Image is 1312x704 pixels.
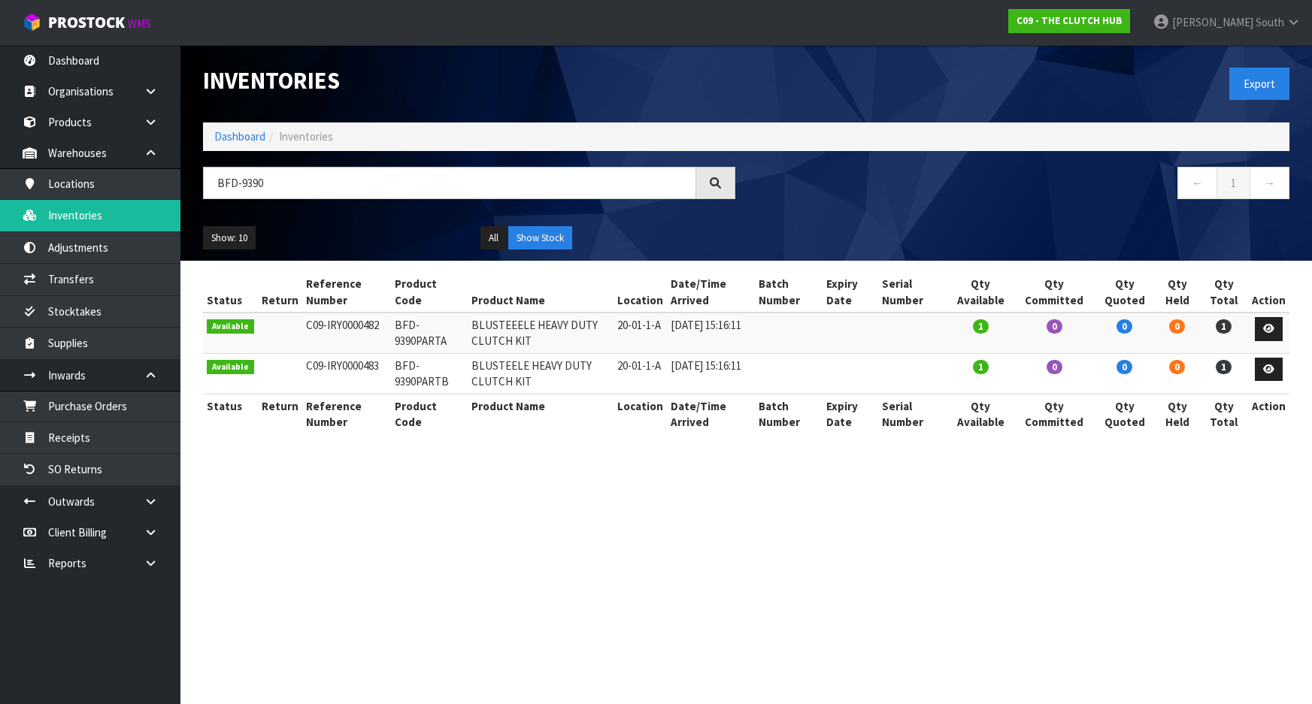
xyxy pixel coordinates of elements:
th: Batch Number [755,394,823,434]
span: 1 [973,360,989,374]
td: C09-IRY0000482 [302,313,392,353]
th: Product Code [391,272,468,313]
strong: C09 - THE CLUTCH HUB [1017,14,1122,27]
th: Product Name [468,272,614,313]
td: BFD-9390PARTB [391,353,468,394]
td: [DATE] 15:16:11 [667,313,754,353]
th: Date/Time Arrived [667,394,754,434]
th: Status [203,272,258,313]
th: Location [614,272,667,313]
td: BLUSTEELE HEAVY DUTY CLUTCH KIT [468,353,614,394]
td: 20-01-1-A [614,313,667,353]
th: Qty Committed [1015,394,1094,434]
span: 0 [1169,319,1185,334]
input: Search inventories [203,167,696,199]
td: BFD-9390PARTA [391,313,468,353]
a: → [1250,167,1289,199]
th: Return [258,272,302,313]
th: Date/Time Arrived [667,272,754,313]
button: Show Stock [508,226,572,250]
span: 0 [1047,319,1062,334]
th: Action [1248,394,1289,434]
th: Serial Number [878,394,947,434]
span: South [1256,15,1284,29]
th: Status [203,394,258,434]
span: 0 [1117,360,1132,374]
th: Batch Number [755,272,823,313]
span: 0 [1047,360,1062,374]
td: [DATE] 15:16:11 [667,353,754,394]
button: Export [1229,68,1289,100]
span: Available [207,319,254,334]
th: Qty Total [1200,272,1248,313]
th: Location [614,394,667,434]
img: cube-alt.png [23,13,41,32]
th: Qty Available [947,272,1014,313]
a: Dashboard [214,129,265,144]
th: Qty Held [1155,272,1199,313]
th: Qty Committed [1015,272,1094,313]
th: Expiry Date [823,272,878,313]
nav: Page navigation [758,167,1290,204]
h1: Inventories [203,68,735,93]
span: 1 [973,319,989,334]
th: Reference Number [302,272,392,313]
th: Expiry Date [823,394,878,434]
span: 1 [1216,319,1232,334]
th: Qty Total [1200,394,1248,434]
span: Inventories [279,129,333,144]
span: Available [207,360,254,375]
th: Product Code [391,394,468,434]
td: 20-01-1-A [614,353,667,394]
th: Qty Quoted [1094,272,1155,313]
small: WMS [128,17,151,31]
a: ← [1177,167,1217,199]
th: Qty Quoted [1094,394,1155,434]
th: Qty Held [1155,394,1199,434]
th: Return [258,394,302,434]
th: Action [1248,272,1289,313]
button: Show: 10 [203,226,256,250]
span: ProStock [48,13,125,32]
span: 0 [1169,360,1185,374]
span: 0 [1117,319,1132,334]
th: Serial Number [878,272,947,313]
a: 1 [1217,167,1250,199]
th: Qty Available [947,394,1014,434]
td: BLUSTEEELE HEAVY DUTY CLUTCH KIT [468,313,614,353]
td: C09-IRY0000483 [302,353,392,394]
span: [PERSON_NAME] [1172,15,1253,29]
th: Reference Number [302,394,392,434]
th: Product Name [468,394,614,434]
span: 1 [1216,360,1232,374]
button: All [480,226,507,250]
a: C09 - THE CLUTCH HUB [1008,9,1130,33]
